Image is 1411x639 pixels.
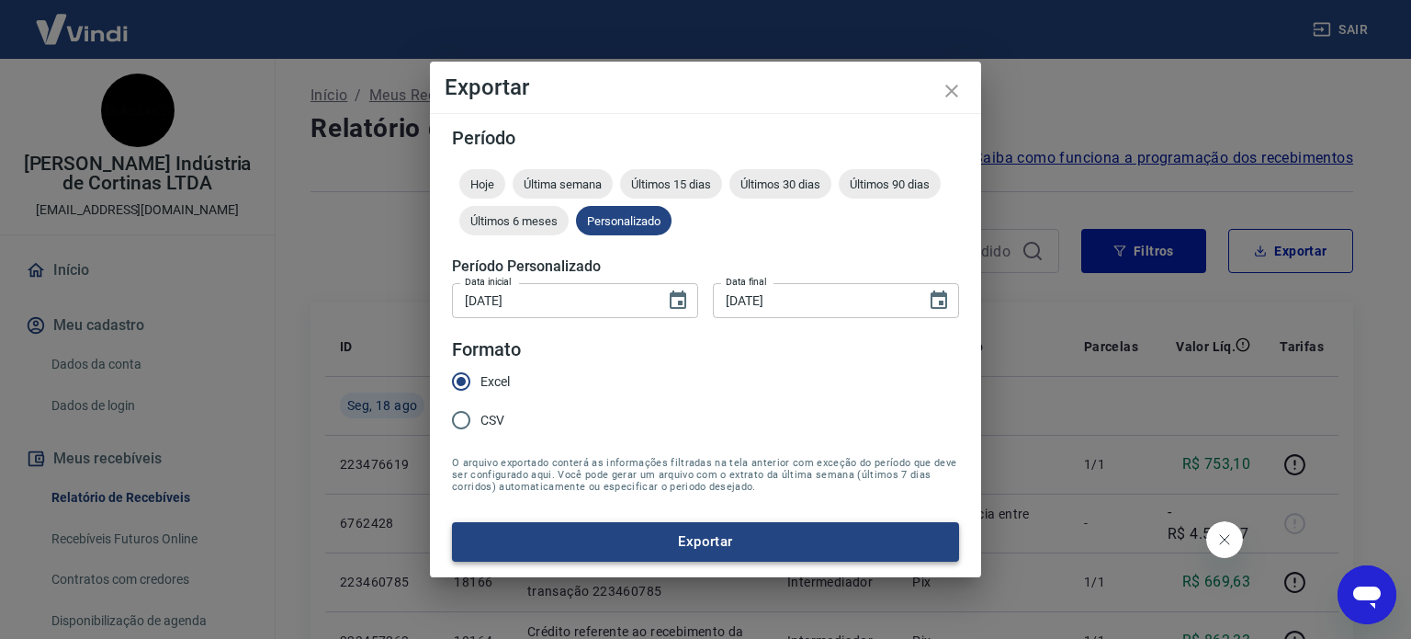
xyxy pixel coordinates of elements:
[620,177,722,191] span: Últimos 15 dias
[452,129,959,147] h5: Período
[452,522,959,561] button: Exportar
[445,76,966,98] h4: Exportar
[465,275,512,289] label: Data inicial
[459,169,505,199] div: Hoje
[713,283,913,317] input: DD/MM/YYYY
[459,177,505,191] span: Hoje
[452,337,521,363] legend: Formato
[452,283,652,317] input: DD/MM/YYYY
[576,214,672,228] span: Personalizado
[620,169,722,199] div: Últimos 15 dias
[459,206,569,235] div: Últimos 6 meses
[480,372,510,392] span: Excel
[1338,565,1396,624] iframe: Botão para abrir a janela de mensagens
[513,169,613,199] div: Última semana
[459,214,569,228] span: Últimos 6 meses
[729,169,831,199] div: Últimos 30 dias
[729,177,831,191] span: Últimos 30 dias
[930,69,974,113] button: close
[726,275,767,289] label: Data final
[452,457,959,493] span: O arquivo exportado conterá as informações filtradas na tela anterior com exceção do período que ...
[452,257,959,276] h5: Período Personalizado
[480,411,504,430] span: CSV
[839,169,941,199] div: Últimos 90 dias
[576,206,672,235] div: Personalizado
[1206,521,1243,558] iframe: Fechar mensagem
[660,282,696,319] button: Choose date, selected date is 16 de ago de 2025
[920,282,957,319] button: Choose date, selected date is 18 de ago de 2025
[513,177,613,191] span: Última semana
[839,177,941,191] span: Últimos 90 dias
[11,13,154,28] span: Olá! Precisa de ajuda?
